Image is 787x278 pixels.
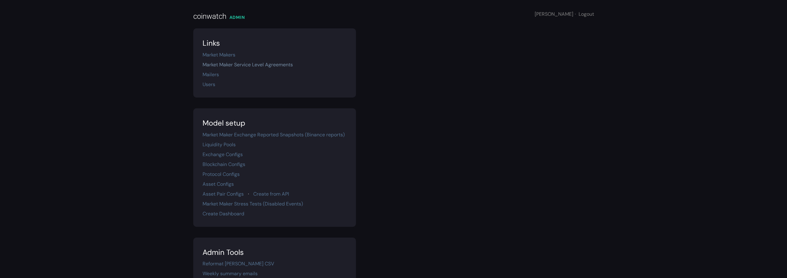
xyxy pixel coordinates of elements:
a: Mailers [203,71,219,78]
span: · [248,191,249,197]
div: coinwatch [193,11,226,22]
a: Reformat [PERSON_NAME] CSV [203,260,274,267]
a: Asset Pair Configs [203,191,244,197]
div: ADMIN [229,14,245,21]
a: Create from API [253,191,289,197]
a: Weekly summary emails [203,270,258,277]
div: Model setup [203,118,347,129]
a: Protocol Configs [203,171,240,177]
div: Links [203,38,347,49]
a: Create Dashboard [203,210,244,217]
a: Asset Configs [203,181,234,187]
a: Blockchain Configs [203,161,245,168]
a: Market Maker Stress Tests (Disabled Events) [203,201,303,207]
div: [PERSON_NAME] [535,10,594,18]
a: Market Maker Exchange Reported Snapshots (Binance reports) [203,131,345,138]
a: Market Maker Service Level Agreements [203,61,293,68]
a: Exchange Configs [203,151,243,158]
a: Liquidity Pools [203,141,236,148]
a: Logout [579,11,594,17]
a: Market Makers [203,52,235,58]
a: Users [203,81,215,88]
div: Admin Tools [203,247,347,258]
